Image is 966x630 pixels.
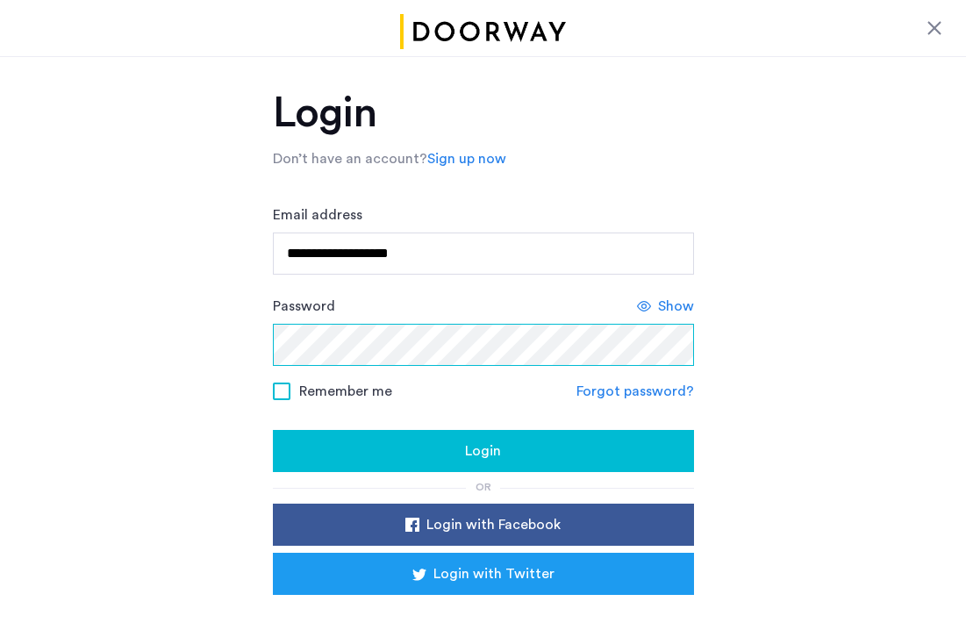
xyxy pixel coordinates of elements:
[273,296,335,317] label: Password
[273,92,694,134] h1: Login
[426,514,561,535] span: Login with Facebook
[273,152,427,166] span: Don’t have an account?
[273,430,694,472] button: button
[658,296,694,317] span: Show
[433,563,555,584] span: Login with Twitter
[299,381,392,402] span: Remember me
[576,381,694,402] a: Forgot password?
[397,14,569,49] img: logo
[465,440,501,462] span: Login
[273,553,694,595] button: button
[273,504,694,546] button: button
[427,148,506,169] a: Sign up now
[273,204,362,226] label: Email address
[476,482,491,492] span: or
